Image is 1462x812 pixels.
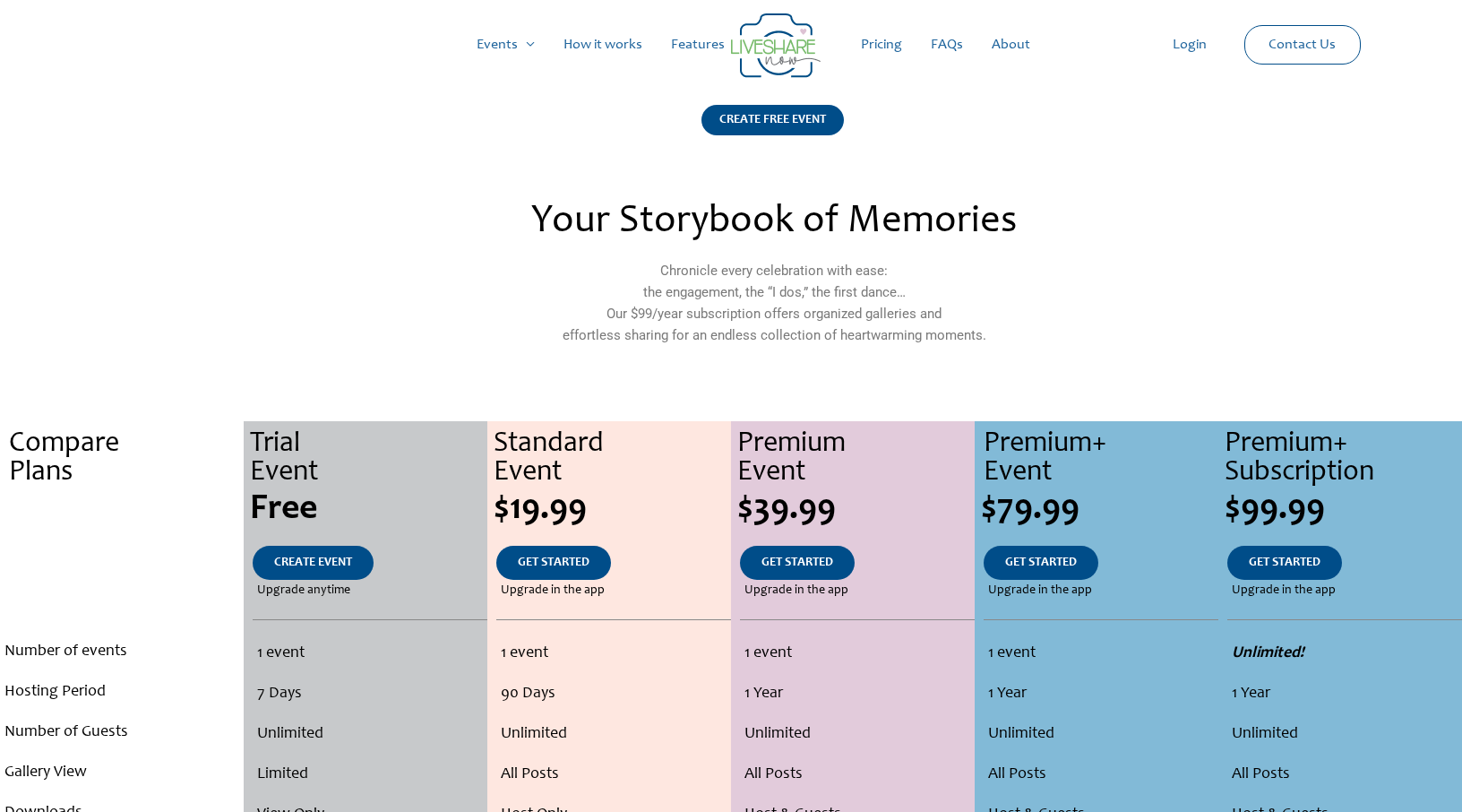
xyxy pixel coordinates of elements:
div: Premium+ Event [984,430,1218,488]
span: Upgrade anytime [257,580,350,601]
li: 1 Year [1232,674,1458,714]
li: 1 event [257,634,482,674]
span: Upgrade in the app [501,580,605,601]
li: Gallery View [4,753,239,793]
span: GET STARTED [761,557,833,569]
li: 1 event [501,634,727,674]
li: Unlimited [257,714,482,755]
div: Premium Event [737,430,975,488]
li: 1 Year [744,674,970,714]
div: $79.99 [981,492,1218,528]
span: CREATE EVENT [274,557,352,569]
a: CREATE EVENT [253,546,374,580]
span: . [117,492,126,528]
div: Free [250,492,487,528]
div: $39.99 [737,492,975,528]
img: Group 14 | Live Photo Slideshow for Events | Create Free Events Album for Any Occasion [731,13,821,78]
p: Chronicle every celebration with ease: the engagement, the “I dos,” the first dance… Our $99/year... [386,260,1162,346]
span: Upgrade in the app [1232,580,1336,601]
div: Standard Event [494,430,731,488]
span: GET STARTED [1249,557,1320,569]
li: 1 event [988,634,1214,674]
li: Unlimited [744,714,970,755]
div: Compare Plans [9,430,244,488]
a: GET STARTED [1227,546,1342,580]
span: . [120,557,124,569]
li: Limited [257,755,482,795]
li: 90 Days [501,674,727,714]
span: GET STARTED [518,557,589,569]
li: 1 Year [988,674,1214,714]
a: Login [1158,16,1221,73]
li: Unlimited [1232,714,1458,755]
div: CREATE FREE EVENT [701,105,844,135]
nav: Site Navigation [31,16,1431,73]
div: $19.99 [494,492,731,528]
a: CREATE FREE EVENT [701,105,844,158]
h2: Your Storybook of Memories [386,203,1162,242]
a: About [977,16,1045,73]
div: $99.99 [1225,492,1462,528]
li: Number of Guests [4,713,239,753]
span: Upgrade in the app [988,580,1092,601]
span: Upgrade in the app [744,580,848,601]
li: Hosting Period [4,672,239,713]
a: FAQs [916,16,977,73]
a: Pricing [847,16,916,73]
a: GET STARTED [984,546,1098,580]
a: Contact Us [1254,26,1350,64]
li: 1 event [744,634,970,674]
li: All Posts [1232,755,1458,795]
a: GET STARTED [740,546,855,580]
a: Features [657,16,739,73]
a: Events [462,16,549,73]
a: . [99,546,145,580]
li: All Posts [501,755,727,795]
span: . [120,584,124,597]
a: GET STARTED [496,546,611,580]
span: GET STARTED [1005,557,1077,569]
li: 7 Days [257,674,482,714]
div: Premium+ Subscription [1225,430,1462,488]
li: Unlimited [501,714,727,755]
a: How it works [549,16,657,73]
li: Number of events [4,632,239,672]
li: All Posts [744,755,970,795]
li: All Posts [988,755,1214,795]
strong: Unlimited! [1232,645,1304,661]
div: Trial Event [250,430,487,488]
li: Unlimited [988,714,1214,755]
